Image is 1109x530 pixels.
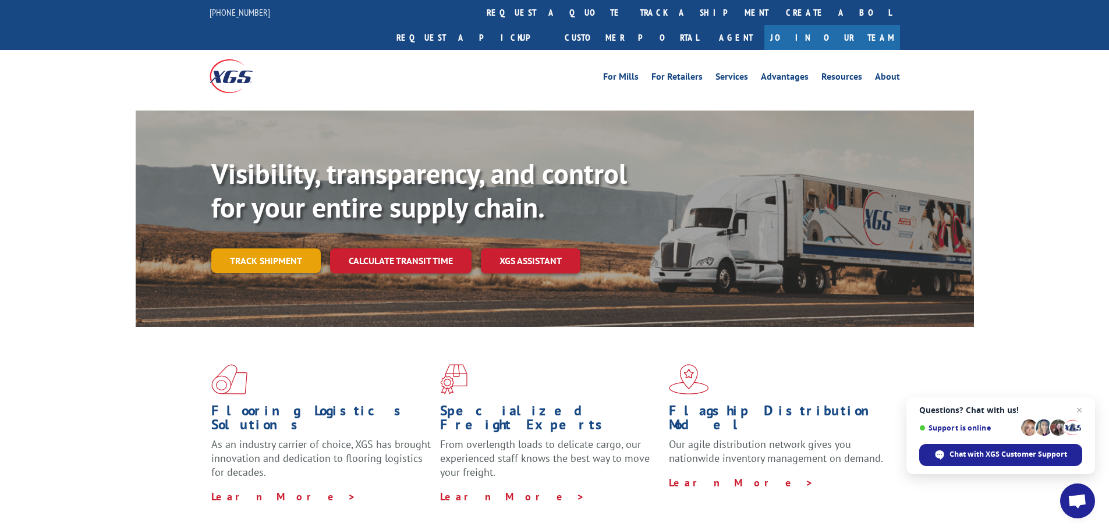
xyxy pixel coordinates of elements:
div: Chat with XGS Customer Support [919,444,1082,466]
span: Questions? Chat with us! [919,405,1082,415]
b: Visibility, transparency, and control for your entire supply chain. [211,155,627,225]
div: Open chat [1060,483,1095,518]
a: Learn More > [211,490,356,503]
a: Track shipment [211,248,321,273]
a: Calculate transit time [330,248,472,273]
a: Resources [821,72,862,85]
a: About [875,72,900,85]
p: From overlength loads to delicate cargo, our experienced staff knows the best way to move your fr... [440,437,660,489]
a: [PHONE_NUMBER] [210,6,270,18]
span: Support is online [919,424,1017,432]
img: xgs-icon-flagship-distribution-model-red [669,364,709,394]
h1: Flooring Logistics Solutions [211,404,431,437]
h1: Specialized Freight Experts [440,404,660,437]
a: Advantages [761,72,809,85]
a: Customer Portal [556,25,707,50]
a: Request a pickup [388,25,556,50]
span: Close chat [1072,403,1086,417]
h1: Flagship Distribution Model [669,404,889,437]
a: Join Our Team [764,25,900,50]
a: Learn More > [669,476,814,489]
span: Our agile distribution network gives you nationwide inventory management on demand. [669,437,883,465]
a: Learn More > [440,490,585,503]
a: Services [715,72,748,85]
a: For Retailers [651,72,703,85]
a: XGS ASSISTANT [481,248,580,273]
a: Agent [707,25,764,50]
img: xgs-icon-total-supply-chain-intelligence-red [211,364,247,394]
img: xgs-icon-focused-on-flooring-red [440,364,467,394]
span: As an industry carrier of choice, XGS has brought innovation and dedication to flooring logistics... [211,437,431,479]
span: Chat with XGS Customer Support [949,449,1067,460]
a: For Mills [603,72,639,85]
